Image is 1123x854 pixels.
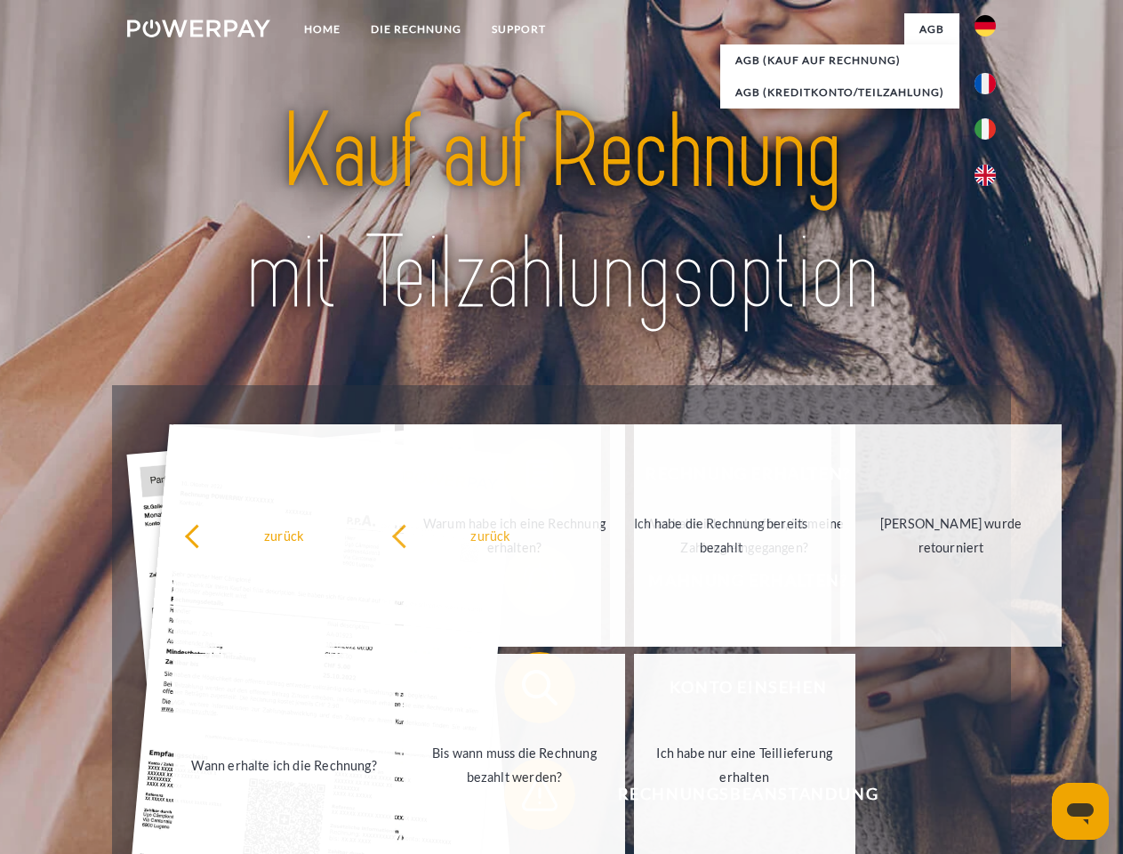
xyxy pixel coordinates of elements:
img: en [975,165,996,186]
div: zurück [391,523,591,547]
div: Ich habe die Rechnung bereits bezahlt [621,512,821,560]
div: [PERSON_NAME] wurde retourniert [851,512,1051,560]
iframe: Schaltfläche zum Öffnen des Messaging-Fensters [1052,783,1109,840]
div: zurück [184,523,384,547]
div: Wann erhalte ich die Rechnung? [184,753,384,777]
img: it [975,118,996,140]
a: AGB (Kauf auf Rechnung) [720,44,959,77]
a: Home [289,13,356,45]
div: Bis wann muss die Rechnung bezahlt werden? [414,741,614,789]
a: agb [904,13,959,45]
a: SUPPORT [477,13,561,45]
a: AGB (Kreditkonto/Teilzahlung) [720,77,959,109]
div: Ich habe nur eine Teillieferung erhalten [645,741,845,789]
img: title-powerpay_de.svg [170,85,953,341]
img: fr [975,73,996,94]
img: de [975,15,996,36]
a: DIE RECHNUNG [356,13,477,45]
img: logo-powerpay-white.svg [127,20,270,37]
